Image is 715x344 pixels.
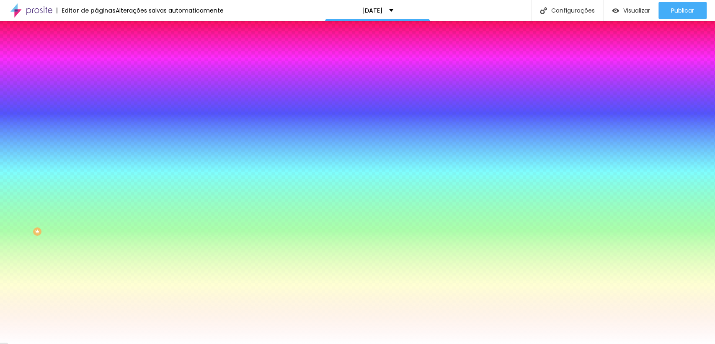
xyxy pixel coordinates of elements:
p: [DATE] [362,8,383,13]
button: Visualizar [604,2,658,19]
span: Publicar [671,7,694,14]
img: Icone [540,7,547,14]
button: Publicar [658,2,707,19]
img: view-1.svg [612,7,619,14]
div: Editor de páginas [57,8,116,13]
span: Visualizar [623,7,650,14]
div: Alterações salvas automaticamente [116,8,224,13]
